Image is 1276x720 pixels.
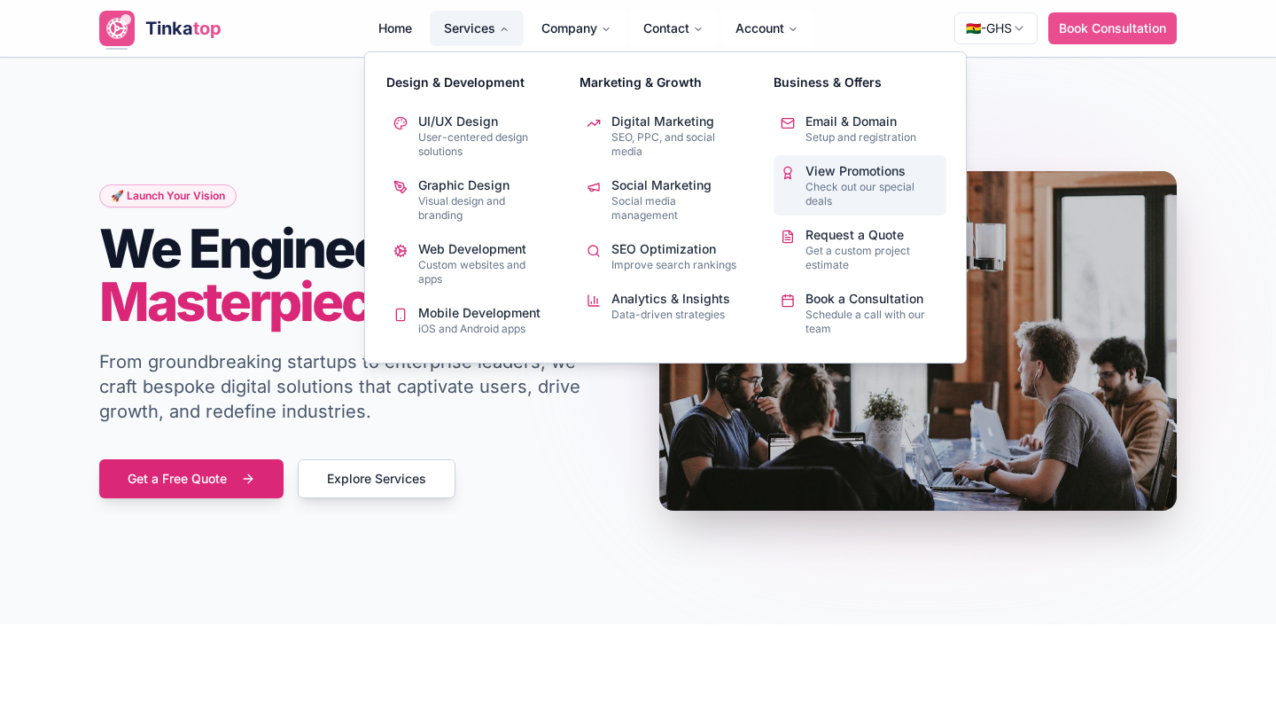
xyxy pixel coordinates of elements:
[611,290,730,308] p: Analytics & Insights
[611,130,745,159] p: SEO, PPC, and social media
[386,106,559,166] a: UI/UX DesignUser-centered design solutions
[580,106,752,166] a: Digital MarketingSEO, PPC, and social media
[721,11,813,46] button: Account
[99,459,284,498] button: Get a Free Quote
[99,184,237,207] div: 🚀 Launch Your Vision
[99,11,222,46] a: Tinkatop
[629,11,718,46] button: Contact
[611,176,745,194] p: Social Marketing
[805,113,916,130] p: Email & Domain
[774,74,946,91] h3: Business & Offers
[774,155,946,215] a: View PromotionsCheck out our special deals
[580,169,752,230] a: Social MarketingSocial media management
[774,219,946,279] a: Request a QuoteGet a custom project estimate
[364,19,426,36] a: Home
[418,113,552,130] p: UI/UX Design
[418,130,552,159] p: User-centered design solutions
[805,130,916,145] p: Setup and registration
[99,349,610,424] p: From groundbreaking startups to enterprise leaders, we craft bespoke digital solutions that capti...
[580,74,752,91] h3: Marketing & Growth
[298,459,455,498] button: Explore Services
[418,322,541,336] p: iOS and Android apps
[418,240,552,258] p: Web Development
[527,11,626,46] button: Company
[386,233,559,293] a: Web DevelopmentCustom websites and apps
[386,169,559,230] a: Graphic DesignVisual design and branding
[418,258,552,286] p: Custom websites and apps
[99,270,427,333] span: Masterpieces
[364,11,813,46] nav: Main
[145,18,193,39] span: Tinka
[430,11,524,46] button: Services
[364,11,426,46] a: Home
[611,194,745,223] p: Social media management
[611,113,745,130] p: Digital Marketing
[805,162,939,180] p: View Promotions
[774,106,946,152] a: Email & DomainSetup and registration
[774,283,946,343] a: Book a ConsultationSchedule a call with our team
[611,308,730,322] p: Data-driven strategies
[805,308,939,336] p: Schedule a call with our team
[805,244,939,272] p: Get a custom project estimate
[418,304,541,322] p: Mobile Development
[1048,12,1177,44] button: Book Consultation
[418,194,552,223] p: Visual design and branding
[386,74,559,91] h3: Design & Development
[805,226,939,244] p: Request a Quote
[611,258,736,272] p: Improve search rankings
[365,52,968,364] div: Services
[193,18,222,39] span: top
[611,240,736,258] p: SEO Optimization
[805,180,939,208] p: Check out our special deals
[580,283,752,329] a: Analytics & InsightsData-driven strategies
[418,176,552,194] p: Graphic Design
[580,233,752,279] a: SEO OptimizationImprove search rankings
[99,222,617,328] h1: We Engineer Digital
[386,297,559,343] a: Mobile DevelopmentiOS and Android apps
[805,290,939,308] p: Book a Consultation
